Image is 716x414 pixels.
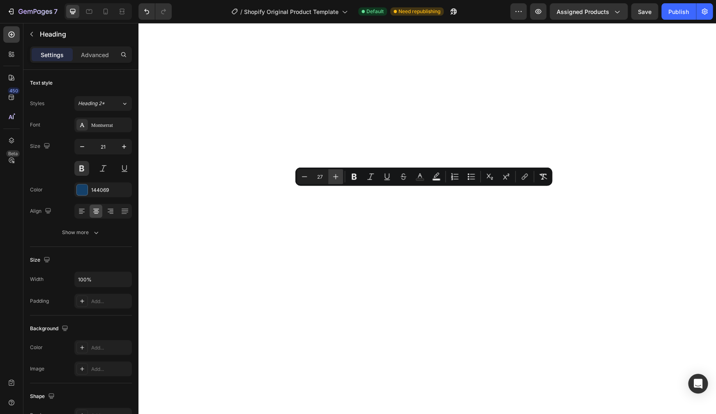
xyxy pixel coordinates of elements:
div: Add... [91,298,130,305]
p: 7 [54,7,58,16]
span: Default [366,8,384,15]
div: Add... [91,344,130,352]
div: Publish [668,7,689,16]
div: Show more [62,228,100,237]
div: Size [30,141,52,152]
p: Advanced [81,51,109,59]
span: Heading 2* [78,100,105,107]
button: Heading 2* [74,96,132,111]
div: Size [30,255,52,266]
div: Undo/Redo [138,3,172,20]
button: Show more [30,225,132,240]
p: Settings [41,51,64,59]
span: / [240,7,242,16]
span: Assigned Products [557,7,609,16]
div: Shape [30,391,56,402]
span: Save [638,8,652,15]
button: Publish [661,3,696,20]
div: Editor contextual toolbar [295,168,552,186]
div: Text style [30,79,53,87]
div: Padding [30,297,49,305]
div: Add... [91,366,130,373]
button: Save [631,3,658,20]
div: Width [30,276,44,283]
div: Color [30,344,43,351]
div: Image [30,365,44,373]
div: Montserrat [91,122,130,129]
button: Assigned Products [550,3,628,20]
input: Auto [75,272,131,287]
span: Need republishing [398,8,440,15]
span: Shopify Original Product Template [244,7,338,16]
div: Align [30,206,53,217]
div: 450 [8,87,20,94]
iframe: Design area [138,23,716,414]
div: Color [30,186,43,193]
div: Beta [6,150,20,157]
div: Font [30,121,40,129]
div: Styles [30,100,44,107]
div: 144069 [91,186,130,194]
div: Background [30,323,70,334]
p: Heading [40,29,129,39]
button: 7 [3,3,61,20]
div: Open Intercom Messenger [688,374,708,393]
